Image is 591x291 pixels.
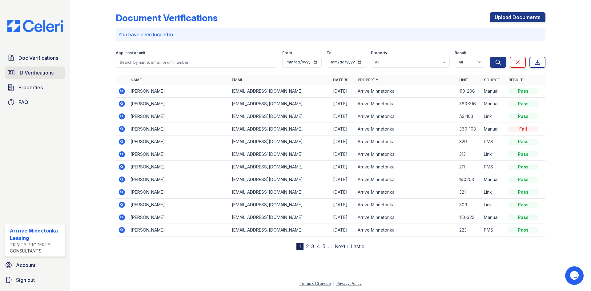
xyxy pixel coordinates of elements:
td: 223 [457,224,481,236]
span: Properties [18,84,43,91]
td: 360-103 [457,123,481,135]
td: Arrive Minnetonka [355,110,456,123]
a: 4 [317,243,320,249]
td: 329 [457,135,481,148]
td: Manual [481,85,506,98]
a: Upload Documents [490,12,545,22]
td: [PERSON_NAME] [128,135,229,148]
a: 2 [306,243,309,249]
td: [PERSON_NAME] [128,211,229,224]
td: 309 [457,199,481,211]
td: Manual [481,98,506,110]
a: Account [2,259,68,271]
label: Result [455,51,466,55]
td: Arrive Minnetonka [355,123,456,135]
td: [EMAIL_ADDRESS][DOMAIN_NAME] [229,148,331,161]
td: [EMAIL_ADDRESS][DOMAIN_NAME] [229,211,331,224]
a: Terms of Service [300,281,331,286]
a: ID Verifications [5,67,65,79]
a: Last » [351,243,364,249]
span: Doc Verifications [18,54,58,62]
div: Pass [509,151,538,157]
td: 360-316 [457,98,481,110]
td: Arrive Minnetonka [355,186,456,199]
div: Fail [509,126,538,132]
td: Link [481,110,506,123]
p: You have been logged in [118,31,543,38]
a: Unit [459,78,468,82]
td: [EMAIL_ADDRESS][DOMAIN_NAME] [229,123,331,135]
iframe: chat widget [565,266,585,285]
td: [PERSON_NAME] [128,110,229,123]
a: Next › [335,243,348,249]
td: [DATE] [331,173,355,186]
td: [EMAIL_ADDRESS][DOMAIN_NAME] [229,98,331,110]
div: Pass [509,139,538,145]
td: [EMAIL_ADDRESS][DOMAIN_NAME] [229,110,331,123]
td: PMS [481,224,506,236]
td: 321 [457,186,481,199]
td: [DATE] [331,161,355,173]
a: Email [232,78,243,82]
td: PMS [481,161,506,173]
div: Pass [509,101,538,107]
td: [PERSON_NAME] [128,123,229,135]
a: 3 [311,243,314,249]
div: Pass [509,227,538,233]
td: A3-103 [457,110,481,123]
div: Pass [509,214,538,220]
td: [PERSON_NAME] [128,186,229,199]
a: FAQ [5,96,65,108]
a: Sign out [2,274,68,286]
td: [EMAIL_ADDRESS][DOMAIN_NAME] [229,161,331,173]
td: [PERSON_NAME] [128,85,229,98]
td: Link [481,186,506,199]
div: Trinity Property Consultants [10,242,63,254]
td: 313 [457,148,481,161]
span: ID Verifications [18,69,54,76]
div: Arrrive Minnetonka Leasing [10,227,63,242]
a: Date ▼ [333,78,348,82]
td: Arrive Minnetonka [355,85,456,98]
td: Manual [481,211,506,224]
td: Arrive Minnetonka [355,173,456,186]
td: [DATE] [331,85,355,98]
td: Arrive Minnetonka [355,161,456,173]
div: Pass [509,176,538,183]
div: | [333,281,334,286]
td: 211 [457,161,481,173]
a: 5 [323,243,325,249]
td: Manual [481,123,506,135]
div: Pass [509,189,538,195]
label: From [282,51,292,55]
td: [EMAIL_ADDRESS][DOMAIN_NAME] [229,186,331,199]
td: [DATE] [331,148,355,161]
td: 140203 [457,173,481,186]
td: [PERSON_NAME] [128,161,229,173]
td: PMS [481,135,506,148]
td: [DATE] [331,186,355,199]
td: Arrive Minnetonka [355,148,456,161]
span: Sign out [16,276,35,284]
label: To [327,51,332,55]
td: [EMAIL_ADDRESS][DOMAIN_NAME] [229,85,331,98]
td: [DATE] [331,110,355,123]
div: Pass [509,113,538,119]
td: [PERSON_NAME] [128,98,229,110]
a: Privacy Policy [336,281,362,286]
a: Property [358,78,378,82]
span: Account [16,261,35,269]
td: [EMAIL_ADDRESS][DOMAIN_NAME] [229,135,331,148]
div: Pass [509,202,538,208]
a: Properties [5,81,65,94]
a: Source [484,78,500,82]
a: Name [131,78,142,82]
div: Document Verifications [116,12,218,23]
td: Manual [481,173,506,186]
td: Link [481,148,506,161]
td: [DATE] [331,123,355,135]
td: [DATE] [331,98,355,110]
td: [DATE] [331,199,355,211]
td: [EMAIL_ADDRESS][DOMAIN_NAME] [229,224,331,236]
